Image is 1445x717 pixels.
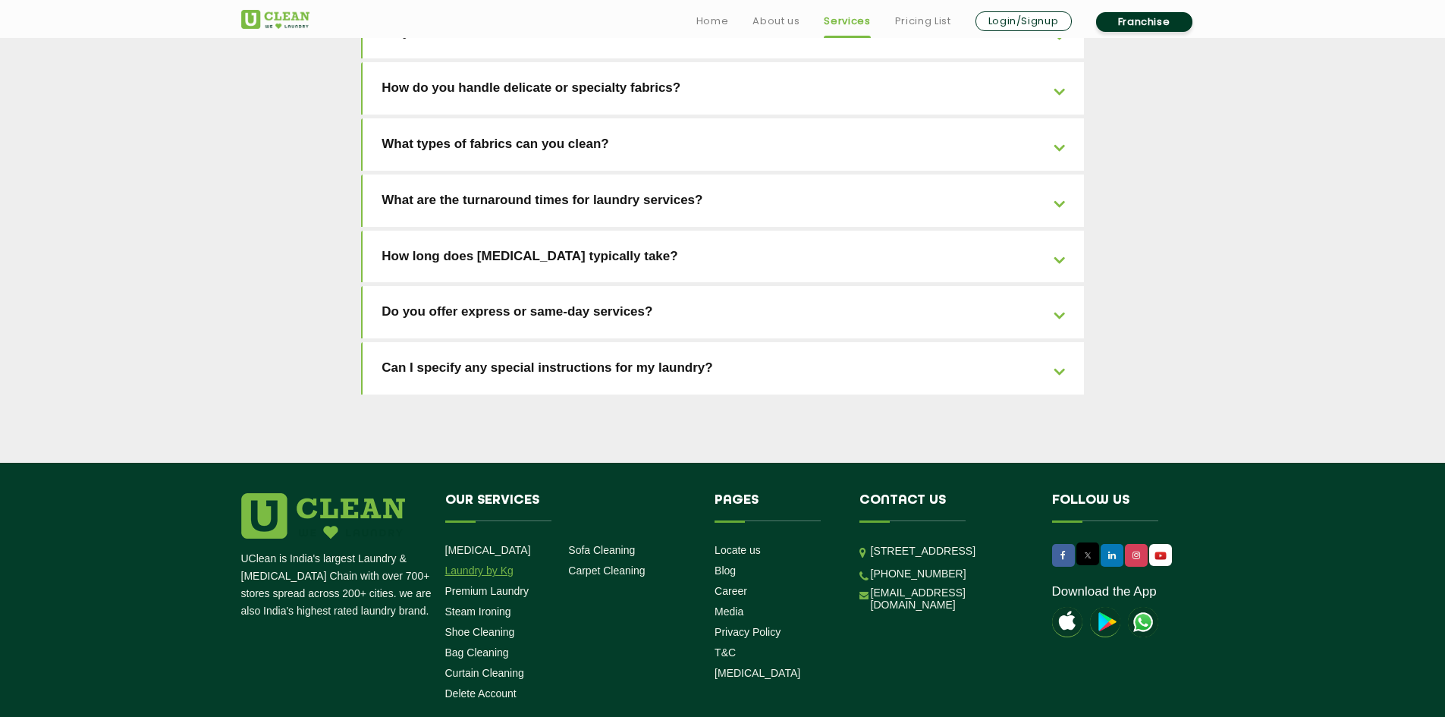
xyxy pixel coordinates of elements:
[241,493,405,539] img: logo.png
[363,118,1084,171] a: What types of fabrics can you clean?
[1128,607,1158,637] img: UClean Laundry and Dry Cleaning
[715,646,736,659] a: T&C
[568,544,635,556] a: Sofa Cleaning
[363,231,1084,283] a: How long does [MEDICAL_DATA] typically take?
[715,493,837,522] h4: Pages
[1052,584,1157,599] a: Download the App
[715,605,743,618] a: Media
[824,12,870,30] a: Services
[871,542,1029,560] p: [STREET_ADDRESS]
[445,493,693,522] h4: Our Services
[445,626,515,638] a: Shoe Cleaning
[871,568,966,580] a: [PHONE_NUMBER]
[975,11,1072,31] a: Login/Signup
[752,12,799,30] a: About us
[1090,607,1120,637] img: playstoreicon.png
[1052,493,1186,522] h4: Follow us
[363,286,1084,338] a: Do you offer express or same-day services?
[859,493,1029,522] h4: Contact us
[568,564,645,577] a: Carpet Cleaning
[715,585,747,597] a: Career
[445,564,514,577] a: Laundry by Kg
[895,12,951,30] a: Pricing List
[445,646,509,659] a: Bag Cleaning
[715,667,800,679] a: [MEDICAL_DATA]
[241,550,434,620] p: UClean is India's largest Laundry & [MEDICAL_DATA] Chain with over 700+ stores spread across 200+...
[1052,607,1082,637] img: apple-icon.png
[445,585,529,597] a: Premium Laundry
[445,544,531,556] a: [MEDICAL_DATA]
[363,342,1084,395] a: Can I specify any special instructions for my laundry?
[715,544,761,556] a: Locate us
[445,605,511,618] a: Steam Ironing
[363,175,1084,227] a: What are the turnaround times for laundry services?
[363,62,1084,115] a: How do you handle delicate or specialty fabrics?
[445,687,517,700] a: Delete Account
[696,12,729,30] a: Home
[715,626,781,638] a: Privacy Policy
[1151,548,1170,564] img: UClean Laundry and Dry Cleaning
[445,667,524,679] a: Curtain Cleaning
[871,586,1029,611] a: [EMAIL_ADDRESS][DOMAIN_NAME]
[715,564,736,577] a: Blog
[241,10,309,29] img: UClean Laundry and Dry Cleaning
[1096,12,1192,32] a: Franchise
